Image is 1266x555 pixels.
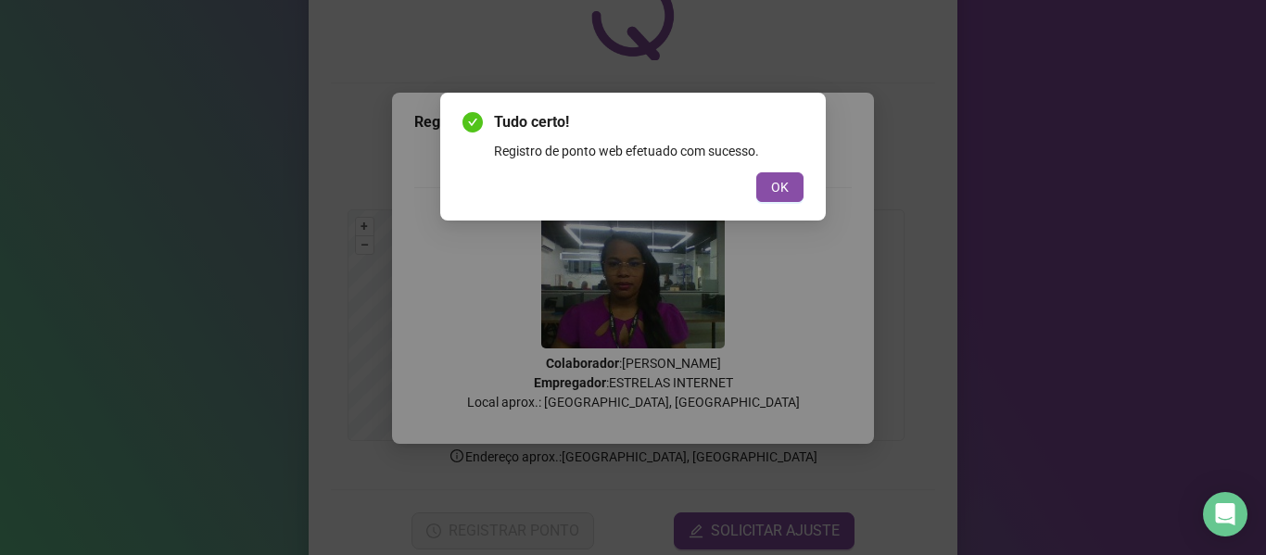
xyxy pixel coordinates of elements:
span: check-circle [462,112,483,132]
div: Open Intercom Messenger [1203,492,1247,536]
span: Tudo certo! [494,111,804,133]
span: OK [771,177,789,197]
button: OK [756,172,804,202]
div: Registro de ponto web efetuado com sucesso. [494,141,804,161]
